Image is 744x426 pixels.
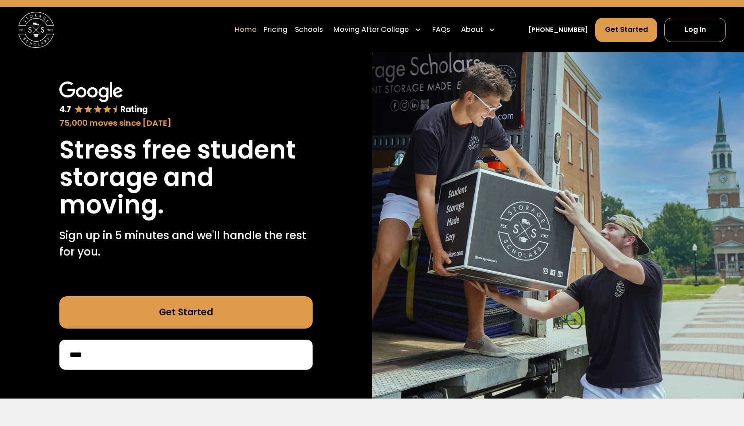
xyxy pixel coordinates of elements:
[457,17,500,43] div: About
[372,52,744,399] img: Storage Scholars makes moving and storage easy.
[59,296,313,329] a: Get Started
[461,24,483,35] div: About
[18,12,54,48] img: Storage Scholars main logo
[528,25,588,35] a: [PHONE_NUMBER]
[432,17,450,43] a: FAQs
[664,18,726,42] a: Log In
[263,17,287,43] a: Pricing
[330,17,425,43] div: Moving After College
[59,228,313,260] p: Sign up in 5 minutes and we'll handle the rest for you.
[595,18,657,42] a: Get Started
[235,17,256,43] a: Home
[59,117,313,129] div: 75,000 moves since [DATE]
[59,136,313,218] h1: Stress free student storage and moving.
[59,81,148,116] img: Google 4.7 star rating
[295,17,323,43] a: Schools
[333,24,409,35] div: Moving After College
